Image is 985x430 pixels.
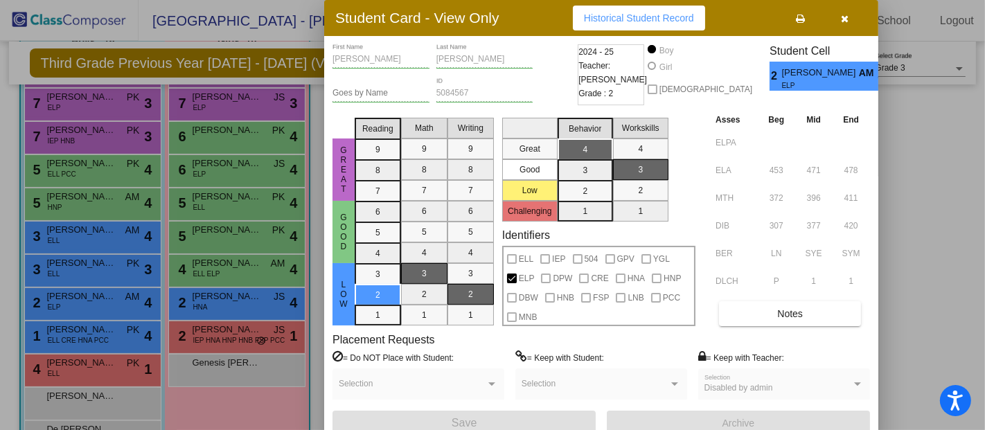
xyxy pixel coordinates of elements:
[452,417,477,429] span: Save
[664,270,681,287] span: HNP
[332,350,454,364] label: = Do NOT Place with Student:
[585,251,598,267] span: 504
[557,289,574,306] span: HNB
[712,112,757,127] th: Asses
[335,9,499,26] h3: Student Card - View Only
[578,87,613,100] span: Grade : 2
[782,80,849,91] span: ELP
[770,68,781,84] span: 2
[628,289,644,306] span: LNB
[515,350,604,364] label: = Keep with Student:
[716,215,754,236] input: assessment
[628,270,645,287] span: HNA
[578,59,647,87] span: Teacher: [PERSON_NAME]
[698,350,784,364] label: = Keep with Teacher:
[337,280,350,309] span: Low
[552,251,565,267] span: IEP
[578,45,614,59] span: 2024 - 25
[337,213,350,251] span: Good
[795,112,832,127] th: Mid
[859,66,878,80] span: AM
[878,68,890,84] span: 4
[782,66,859,80] span: [PERSON_NAME]
[653,251,670,267] span: YGL
[716,132,754,153] input: assessment
[553,270,572,287] span: DPW
[716,243,754,264] input: assessment
[716,160,754,181] input: assessment
[436,89,533,98] input: Enter ID
[757,112,795,127] th: Beg
[591,270,608,287] span: CRE
[584,12,694,24] span: Historical Student Record
[659,61,673,73] div: Girl
[716,188,754,208] input: assessment
[332,89,429,98] input: goes by name
[832,112,870,127] th: End
[519,289,538,306] span: DBW
[519,251,533,267] span: ELL
[617,251,635,267] span: GPV
[719,301,861,326] button: Notes
[716,271,754,292] input: assessment
[337,145,350,194] span: Great
[519,309,538,325] span: MNB
[502,229,550,242] label: Identifiers
[663,289,680,306] span: PCC
[777,308,803,319] span: Notes
[659,44,674,57] div: Boy
[770,44,890,57] h3: Student Cell
[332,333,435,346] label: Placement Requests
[573,6,705,30] button: Historical Student Record
[593,289,609,306] span: FSP
[722,418,755,429] span: Archive
[519,270,535,287] span: ELP
[659,81,752,98] span: [DEMOGRAPHIC_DATA]
[704,383,773,393] span: Disabled by admin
